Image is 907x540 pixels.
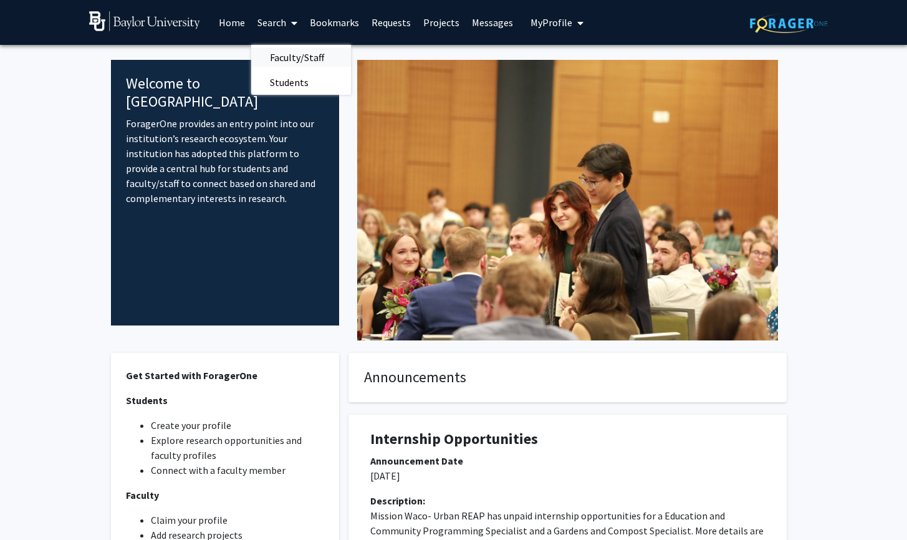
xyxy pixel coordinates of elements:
[126,489,159,501] strong: Faculty
[126,116,325,206] p: ForagerOne provides an entry point into our institution’s research ecosystem. Your institution ha...
[151,463,325,478] li: Connect with a faculty member
[151,418,325,433] li: Create your profile
[304,1,365,44] a: Bookmarks
[417,1,466,44] a: Projects
[151,433,325,463] li: Explore research opportunities and faculty profiles
[251,70,327,95] span: Students
[251,45,343,70] span: Faculty/Staff
[365,1,417,44] a: Requests
[370,493,765,508] div: Description:
[370,453,765,468] div: Announcement Date
[126,369,257,382] strong: Get Started with ForagerOne
[151,513,325,528] li: Claim your profile
[251,48,351,67] a: Faculty/Staff
[89,11,201,31] img: Baylor University Logo
[750,14,828,33] img: ForagerOne Logo
[213,1,251,44] a: Home
[466,1,519,44] a: Messages
[126,75,325,111] h4: Welcome to [GEOGRAPHIC_DATA]
[357,60,778,340] img: Cover Image
[9,484,53,531] iframe: Chat
[251,1,304,44] a: Search
[530,16,572,29] span: My Profile
[370,430,765,448] h1: Internship Opportunities
[251,73,351,92] a: Students
[126,394,168,407] strong: Students
[370,468,765,483] p: [DATE]
[364,369,771,387] h4: Announcements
